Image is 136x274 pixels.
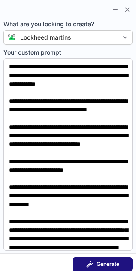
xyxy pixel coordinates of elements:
[3,58,133,251] textarea: Your custom prompt
[3,48,133,57] span: Your custom prompt
[4,34,16,41] img: Connie from ContactOut
[97,261,119,268] span: Generate
[20,33,71,42] div: Lockheed martins
[73,257,133,271] button: Generate
[3,20,133,28] span: What are you looking to create?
